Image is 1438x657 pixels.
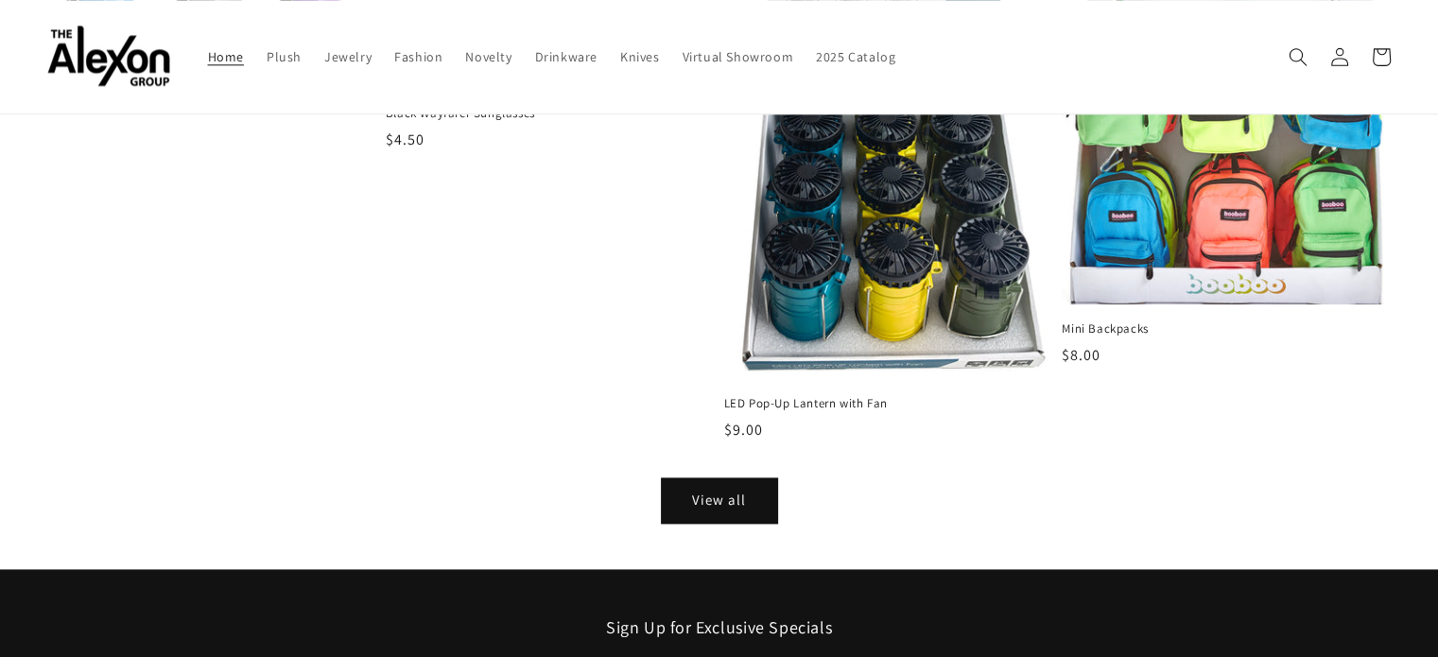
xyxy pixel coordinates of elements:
span: Fashion [394,48,442,65]
a: Jewelry [313,37,383,77]
img: The Alexon Group [47,26,170,88]
a: View all products in the Home Page Items collection [663,479,776,522]
span: Home [208,48,244,65]
span: Mini Backpacks [1062,320,1391,337]
a: Novelty [454,37,523,77]
span: Knives [620,48,660,65]
a: Drinkware [524,37,609,77]
a: Fashion [383,37,454,77]
span: Drinkware [535,48,598,65]
a: Knives [609,37,671,77]
a: 2025 Catalog [805,37,907,77]
summary: Search [1277,36,1319,78]
span: Plush [267,48,302,65]
a: Home [197,37,255,77]
span: $9.00 [724,420,763,440]
span: Virtual Showroom [683,48,794,65]
h2: Sign Up for Exclusive Specials [47,616,1391,638]
span: $8.00 [1062,345,1100,365]
a: Plush [255,37,313,77]
span: $4.50 [386,130,424,149]
span: Novelty [465,48,511,65]
a: Virtual Showroom [671,37,806,77]
span: Jewelry [324,48,372,65]
span: LED Pop-Up Lantern with Fan [724,395,1053,412]
span: 2025 Catalog [816,48,895,65]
